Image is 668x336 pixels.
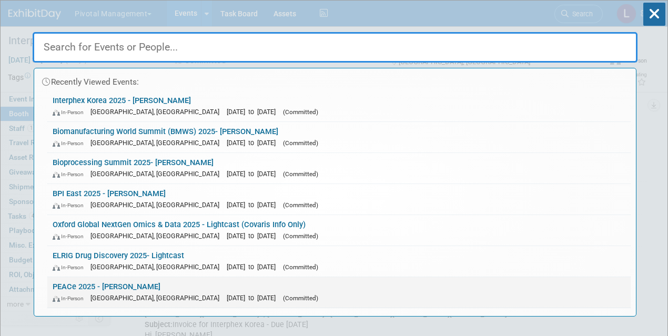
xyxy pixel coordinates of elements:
[227,170,281,178] span: [DATE] to [DATE]
[47,246,631,277] a: ELRIG Drug Discovery 2025- Lightcast In-Person [GEOGRAPHIC_DATA], [GEOGRAPHIC_DATA] [DATE] to [DA...
[227,263,281,271] span: [DATE] to [DATE]
[283,294,318,302] span: (Committed)
[47,122,631,152] a: Biomanufacturing World Summit (BMWS) 2025- [PERSON_NAME] In-Person [GEOGRAPHIC_DATA], [GEOGRAPHIC...
[227,232,281,240] span: [DATE] to [DATE]
[53,140,88,147] span: In-Person
[90,294,225,302] span: [GEOGRAPHIC_DATA], [GEOGRAPHIC_DATA]
[47,277,631,308] a: PEACe 2025 - [PERSON_NAME] In-Person [GEOGRAPHIC_DATA], [GEOGRAPHIC_DATA] [DATE] to [DATE] (Commi...
[227,294,281,302] span: [DATE] to [DATE]
[47,184,631,215] a: BPI East 2025 - [PERSON_NAME] In-Person [GEOGRAPHIC_DATA], [GEOGRAPHIC_DATA] [DATE] to [DATE] (Co...
[283,201,318,209] span: (Committed)
[283,170,318,178] span: (Committed)
[53,295,88,302] span: In-Person
[53,109,88,116] span: In-Person
[53,202,88,209] span: In-Person
[227,139,281,147] span: [DATE] to [DATE]
[90,232,225,240] span: [GEOGRAPHIC_DATA], [GEOGRAPHIC_DATA]
[90,201,225,209] span: [GEOGRAPHIC_DATA], [GEOGRAPHIC_DATA]
[53,171,88,178] span: In-Person
[47,153,631,184] a: Bioprocessing Summit 2025- [PERSON_NAME] In-Person [GEOGRAPHIC_DATA], [GEOGRAPHIC_DATA] [DATE] to...
[90,108,225,116] span: [GEOGRAPHIC_DATA], [GEOGRAPHIC_DATA]
[90,170,225,178] span: [GEOGRAPHIC_DATA], [GEOGRAPHIC_DATA]
[53,264,88,271] span: In-Person
[39,68,631,91] div: Recently Viewed Events:
[283,263,318,271] span: (Committed)
[90,263,225,271] span: [GEOGRAPHIC_DATA], [GEOGRAPHIC_DATA]
[283,108,318,116] span: (Committed)
[47,215,631,246] a: Oxford Global NextGen Omics & Data 2025 - Lightcast (Covaris Info Only) In-Person [GEOGRAPHIC_DAT...
[33,32,637,63] input: Search for Events or People...
[227,201,281,209] span: [DATE] to [DATE]
[283,139,318,147] span: (Committed)
[283,232,318,240] span: (Committed)
[227,108,281,116] span: [DATE] to [DATE]
[53,233,88,240] span: In-Person
[90,139,225,147] span: [GEOGRAPHIC_DATA], [GEOGRAPHIC_DATA]
[47,91,631,121] a: Interphex Korea 2025 - [PERSON_NAME] In-Person [GEOGRAPHIC_DATA], [GEOGRAPHIC_DATA] [DATE] to [DA...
